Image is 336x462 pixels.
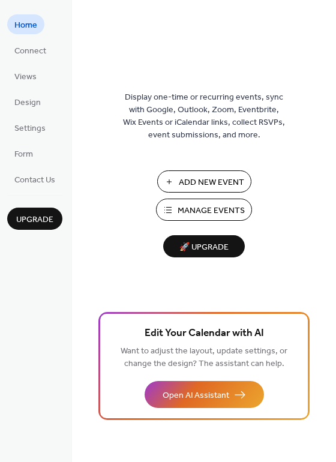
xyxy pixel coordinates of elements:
[145,325,264,342] span: Edit Your Calendar with AI
[14,174,55,187] span: Contact Us
[170,239,238,256] span: 🚀 Upgrade
[7,208,62,230] button: Upgrade
[163,389,229,402] span: Open AI Assistant
[16,214,53,226] span: Upgrade
[163,235,245,257] button: 🚀 Upgrade
[7,40,53,60] a: Connect
[7,143,40,163] a: Form
[14,97,41,109] span: Design
[145,381,264,408] button: Open AI Assistant
[14,122,46,135] span: Settings
[14,45,46,58] span: Connect
[178,205,245,217] span: Manage Events
[14,19,37,32] span: Home
[157,170,251,193] button: Add New Event
[7,169,62,189] a: Contact Us
[123,91,285,142] span: Display one-time or recurring events, sync with Google, Outlook, Zoom, Eventbrite, Wix Events or ...
[156,199,252,221] button: Manage Events
[14,71,37,83] span: Views
[7,92,48,112] a: Design
[7,66,44,86] a: Views
[7,118,53,137] a: Settings
[121,343,287,372] span: Want to adjust the layout, update settings, or change the design? The assistant can help.
[179,176,244,189] span: Add New Event
[7,14,44,34] a: Home
[14,148,33,161] span: Form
